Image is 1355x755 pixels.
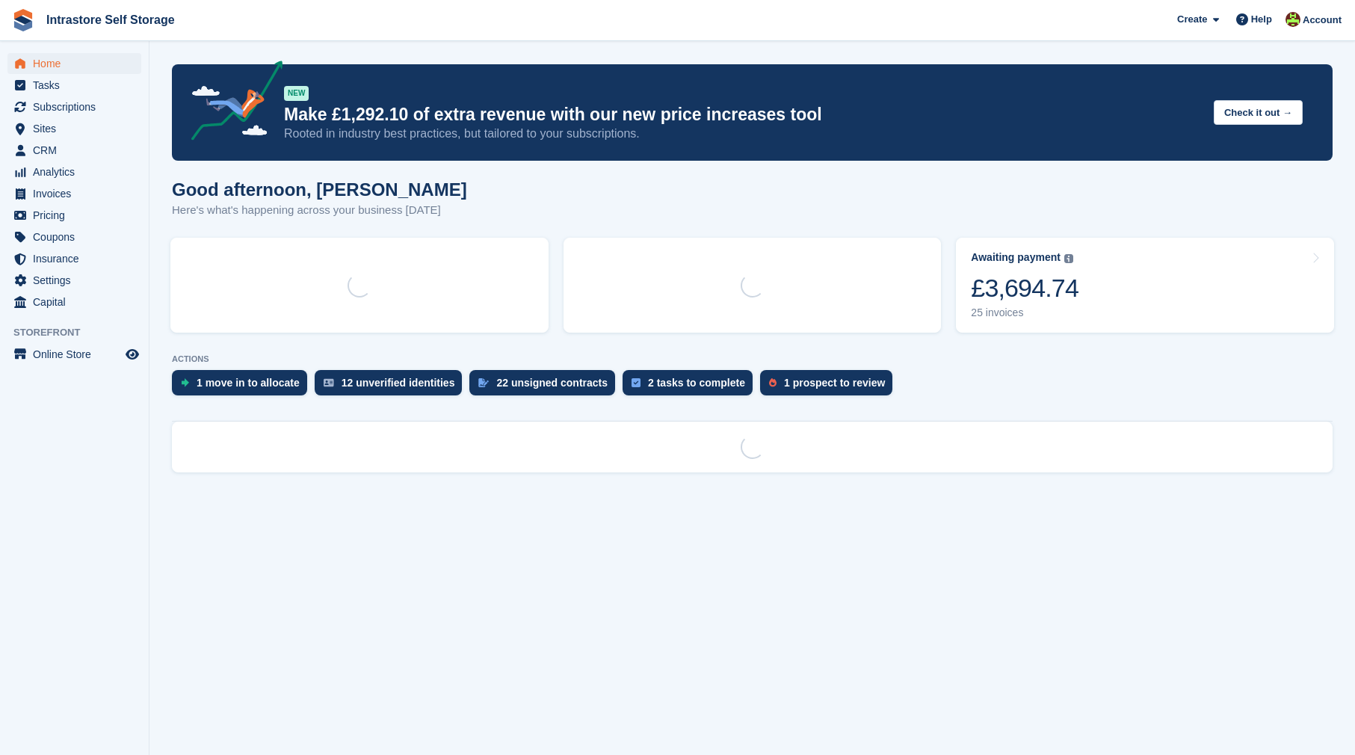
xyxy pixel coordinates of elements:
[760,370,900,403] a: 1 prospect to review
[7,292,141,312] a: menu
[324,378,334,387] img: verify_identity-adf6edd0f0f0b5bbfe63781bf79b02c33cf7c696d77639b501bdc392416b5a36.svg
[33,292,123,312] span: Capital
[7,75,141,96] a: menu
[632,378,641,387] img: task-75834270c22a3079a89374b754ae025e5fb1db73e45f91037f5363f120a921f8.svg
[1251,12,1272,27] span: Help
[648,377,745,389] div: 2 tasks to complete
[971,273,1078,303] div: £3,694.74
[33,161,123,182] span: Analytics
[33,205,123,226] span: Pricing
[7,96,141,117] a: menu
[33,75,123,96] span: Tasks
[13,325,149,340] span: Storefront
[33,183,123,204] span: Invoices
[12,9,34,31] img: stora-icon-8386f47178a22dfd0bd8f6a31ec36ba5ce8667c1dd55bd0f319d3a0aa187defe.svg
[7,248,141,269] a: menu
[1214,100,1303,125] button: Check it out →
[123,345,141,363] a: Preview store
[7,226,141,247] a: menu
[284,86,309,101] div: NEW
[7,183,141,204] a: menu
[7,270,141,291] a: menu
[784,377,885,389] div: 1 prospect to review
[40,7,181,32] a: Intrastore Self Storage
[33,226,123,247] span: Coupons
[623,370,760,403] a: 2 tasks to complete
[172,179,467,200] h1: Good afternoon, [PERSON_NAME]
[172,370,315,403] a: 1 move in to allocate
[172,354,1333,364] p: ACTIONS
[469,370,623,403] a: 22 unsigned contracts
[181,378,189,387] img: move_ins_to_allocate_icon-fdf77a2bb77ea45bf5b3d319d69a93e2d87916cf1d5bf7949dd705db3b84f3ca.svg
[197,377,300,389] div: 1 move in to allocate
[7,53,141,74] a: menu
[7,205,141,226] a: menu
[1285,12,1300,27] img: Emily Clark
[971,306,1078,319] div: 25 invoices
[284,126,1202,142] p: Rooted in industry best practices, but tailored to your subscriptions.
[1064,254,1073,263] img: icon-info-grey-7440780725fd019a000dd9b08b2336e03edf1995a4989e88bcd33f0948082b44.svg
[33,53,123,74] span: Home
[7,344,141,365] a: menu
[7,161,141,182] a: menu
[33,248,123,269] span: Insurance
[315,370,470,403] a: 12 unverified identities
[172,202,467,219] p: Here's what's happening across your business [DATE]
[179,61,283,146] img: price-adjustments-announcement-icon-8257ccfd72463d97f412b2fc003d46551f7dbcb40ab6d574587a9cd5c0d94...
[1303,13,1342,28] span: Account
[33,118,123,139] span: Sites
[7,140,141,161] a: menu
[971,251,1061,264] div: Awaiting payment
[496,377,608,389] div: 22 unsigned contracts
[956,238,1334,333] a: Awaiting payment £3,694.74 25 invoices
[284,104,1202,126] p: Make £1,292.10 of extra revenue with our new price increases tool
[33,96,123,117] span: Subscriptions
[33,270,123,291] span: Settings
[1177,12,1207,27] span: Create
[33,140,123,161] span: CRM
[769,378,777,387] img: prospect-51fa495bee0391a8d652442698ab0144808aea92771e9ea1ae160a38d050c398.svg
[478,378,489,387] img: contract_signature_icon-13c848040528278c33f63329250d36e43548de30e8caae1d1a13099fd9432cc5.svg
[33,344,123,365] span: Online Store
[7,118,141,139] a: menu
[342,377,455,389] div: 12 unverified identities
